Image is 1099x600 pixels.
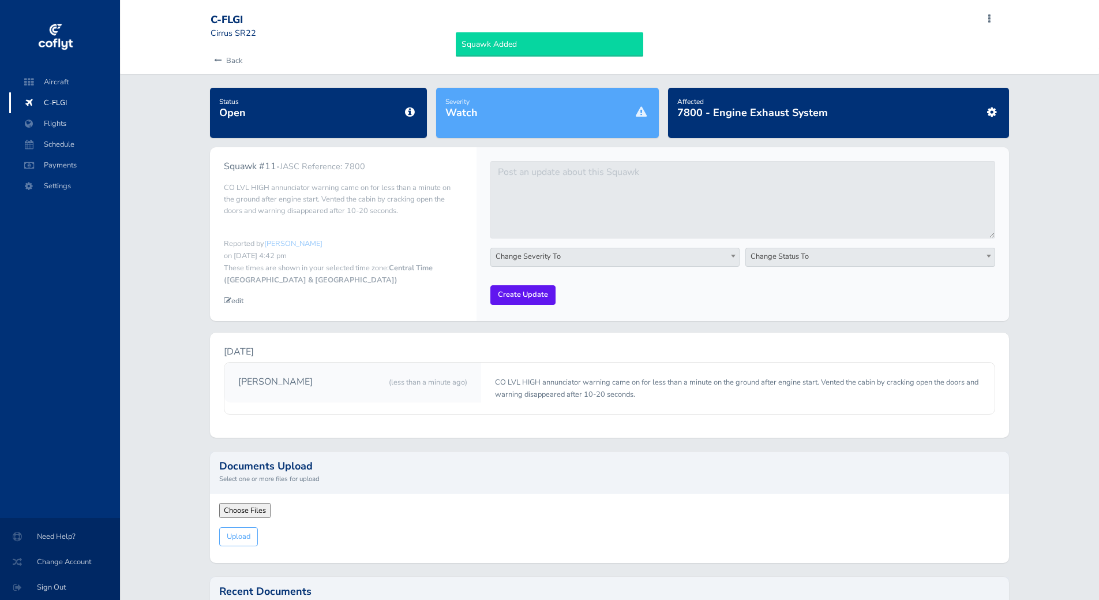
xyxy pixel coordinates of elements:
span: Change Severity To [491,248,739,264]
span: Open [219,106,246,120]
span: 7800 - Engine Exhaust System [677,106,828,120]
p: CO LVL HIGH annunciator warning came on for less than a minute on the ground after engine start. ... [224,182,462,217]
span: Flights [21,113,108,134]
span: Change Status To [746,248,994,264]
span: Watch [445,106,478,120]
span: Change Severity To [490,248,740,267]
span: Need Help? [14,526,106,547]
span: edit [224,296,243,306]
h2: Recent Documents [219,586,999,597]
span: (less than a minute ago) [389,377,467,388]
span: Schedule [21,134,108,155]
h6: [DATE] [224,346,995,357]
small: Select one or more files for upload [219,474,999,484]
h2: Documents Upload [219,461,999,471]
span: [PERSON_NAME] [264,238,322,249]
a: JASC Reference: 7800 [280,161,365,172]
a: Back [211,48,242,73]
span: Settings [21,176,108,196]
span: Severity [445,97,470,106]
span: Change Account [14,551,106,572]
img: coflyt logo [36,20,74,55]
span: C-FLGI [21,92,108,113]
p: These times are shown in your selected time zone: [224,262,462,286]
div: C-FLGI [211,14,294,27]
input: Upload [219,527,258,546]
span: Change Status To [745,248,995,267]
h6: Squawk #11 [224,161,462,172]
small: - [276,161,365,172]
input: Create Update [490,285,556,304]
span: Aircraft [21,72,108,92]
span: Sign Out [14,577,106,598]
span: Payments [21,155,108,176]
b: Central Time ([GEOGRAPHIC_DATA] & [GEOGRAPHIC_DATA]) [224,263,433,285]
p: Reported by on [DATE] 4:42 pm [224,238,462,262]
span: Status [219,97,239,106]
h6: [PERSON_NAME] [238,375,313,388]
span: Affected [677,97,704,106]
small: Cirrus SR22 [211,27,256,39]
a: edit [224,296,252,306]
div: Squawk Added [456,32,643,57]
div: CO LVL HIGH annunciator warning came on for less than a minute on the ground after engine start. ... [481,363,994,414]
